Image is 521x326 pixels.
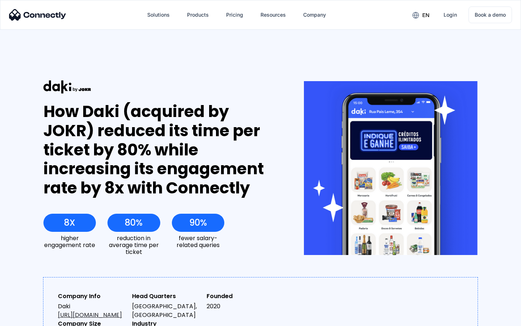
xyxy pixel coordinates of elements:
div: Company Info [58,292,126,301]
a: Login [438,6,463,24]
a: Pricing [220,6,249,24]
div: Company [297,6,332,24]
ul: Language list [14,313,43,323]
div: Login [444,10,457,20]
div: How Daki (acquired by JOKR) reduced its time per ticket by 80% while increasing its engagement ra... [43,102,278,198]
div: Head Quarters [132,292,200,301]
div: Products [187,10,209,20]
div: higher engagement rate [43,235,96,248]
a: Book a demo [469,7,512,23]
img: Connectly Logo [9,9,66,21]
div: [GEOGRAPHIC_DATA], [GEOGRAPHIC_DATA] [132,302,200,319]
div: Daki [58,302,126,319]
div: Solutions [141,6,175,24]
div: Pricing [226,10,243,20]
div: en [407,9,435,20]
aside: Language selected: English [7,313,43,323]
a: [URL][DOMAIN_NAME] [58,311,122,319]
div: Founded [207,292,275,301]
div: 2020 [207,302,275,311]
div: Products [181,6,215,24]
div: en [422,10,429,20]
div: 80% [125,218,143,228]
div: 8X [64,218,75,228]
div: Resources [255,6,292,24]
div: fewer salary-related queries [172,235,224,248]
div: reduction in average time per ticket [107,235,160,256]
div: 90% [189,218,207,228]
div: Solutions [147,10,170,20]
div: Company [303,10,326,20]
div: Resources [260,10,286,20]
